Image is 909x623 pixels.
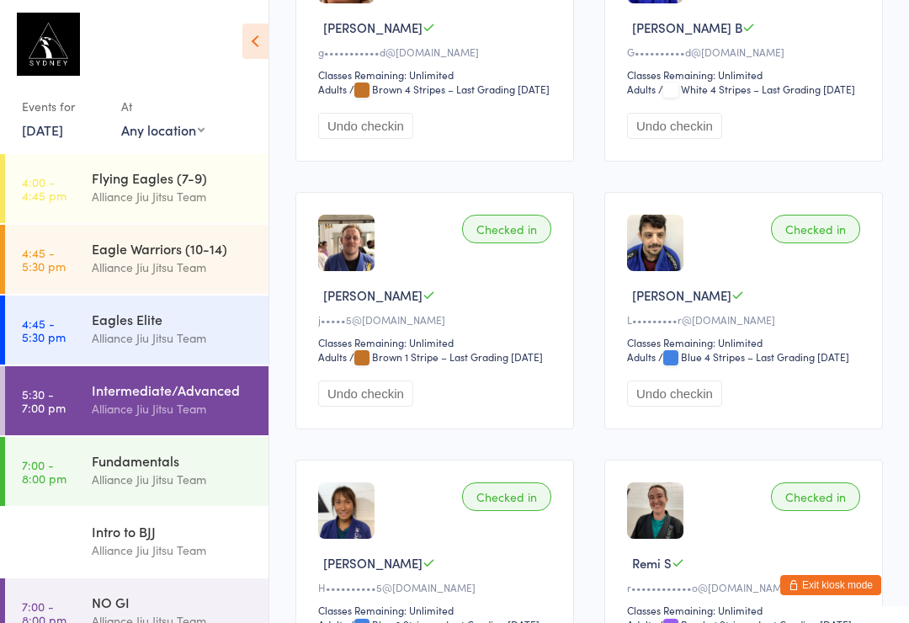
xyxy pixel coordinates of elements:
[92,470,254,489] div: Alliance Jiu Jitsu Team
[323,19,423,36] span: [PERSON_NAME]
[627,312,865,327] div: L•••••••••r@[DOMAIN_NAME]
[22,175,66,202] time: 4:00 - 4:45 pm
[658,349,849,364] span: / Blue 4 Stripes – Last Grading [DATE]
[318,215,375,271] img: image1680071800.png
[92,451,254,470] div: Fundamentals
[318,67,556,82] div: Classes Remaining: Unlimited
[22,317,66,343] time: 4:45 - 5:30 pm
[5,437,268,506] a: 7:00 -8:00 pmFundamentalsAlliance Jiu Jitsu Team
[627,381,722,407] button: Undo checkin
[318,82,347,96] div: Adults
[92,168,254,187] div: Flying Eagles (7-9)
[121,120,205,139] div: Any location
[349,82,550,96] span: / Brown 4 Stripes – Last Grading [DATE]
[5,508,268,577] a: 7:00 -7:45 pmIntro to BJJAlliance Jiu Jitsu Team
[627,349,656,364] div: Adults
[627,67,865,82] div: Classes Remaining: Unlimited
[627,335,865,349] div: Classes Remaining: Unlimited
[17,13,80,76] img: Alliance Sydney
[780,575,881,595] button: Exit kiosk mode
[632,286,731,304] span: [PERSON_NAME]
[22,529,66,556] time: 7:00 - 7:45 pm
[318,603,556,617] div: Classes Remaining: Unlimited
[92,258,254,277] div: Alliance Jiu Jitsu Team
[627,45,865,59] div: G••••••••••d@[DOMAIN_NAME]
[92,187,254,206] div: Alliance Jiu Jitsu Team
[627,113,722,139] button: Undo checkin
[462,215,551,243] div: Checked in
[632,554,672,572] span: Remi S
[771,482,860,511] div: Checked in
[121,93,205,120] div: At
[318,381,413,407] button: Undo checkin
[92,239,254,258] div: Eagle Warriors (10-14)
[627,215,683,271] img: image1743145631.png
[5,154,268,223] a: 4:00 -4:45 pmFlying Eagles (7-9)Alliance Jiu Jitsu Team
[92,522,254,540] div: Intro to BJJ
[318,113,413,139] button: Undo checkin
[323,286,423,304] span: [PERSON_NAME]
[92,381,254,399] div: Intermediate/Advanced
[771,215,860,243] div: Checked in
[318,482,375,539] img: image1680073861.png
[632,19,742,36] span: [PERSON_NAME] B
[92,540,254,560] div: Alliance Jiu Jitsu Team
[22,120,63,139] a: [DATE]
[318,335,556,349] div: Classes Remaining: Unlimited
[658,82,855,96] span: / White 4 Stripes – Last Grading [DATE]
[5,366,268,435] a: 5:30 -7:00 pmIntermediate/AdvancedAlliance Jiu Jitsu Team
[92,399,254,418] div: Alliance Jiu Jitsu Team
[462,482,551,511] div: Checked in
[323,554,423,572] span: [PERSON_NAME]
[22,246,66,273] time: 4:45 - 5:30 pm
[5,225,268,294] a: 4:45 -5:30 pmEagle Warriors (10-14)Alliance Jiu Jitsu Team
[92,310,254,328] div: Eagles Elite
[318,45,556,59] div: g•••••••••••d@[DOMAIN_NAME]
[627,82,656,96] div: Adults
[92,328,254,348] div: Alliance Jiu Jitsu Team
[22,387,66,414] time: 5:30 - 7:00 pm
[349,349,543,364] span: / Brown 1 Stripe – Last Grading [DATE]
[5,296,268,365] a: 4:45 -5:30 pmEagles EliteAlliance Jiu Jitsu Team
[22,458,66,485] time: 7:00 - 8:00 pm
[627,482,683,539] img: image1712126482.png
[92,593,254,611] div: NO GI
[318,349,347,364] div: Adults
[318,312,556,327] div: j•••••5@[DOMAIN_NAME]
[22,93,104,120] div: Events for
[627,603,865,617] div: Classes Remaining: Unlimited
[627,580,865,594] div: r••••••••••••o@[DOMAIN_NAME]
[318,580,556,594] div: H••••••••••5@[DOMAIN_NAME]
